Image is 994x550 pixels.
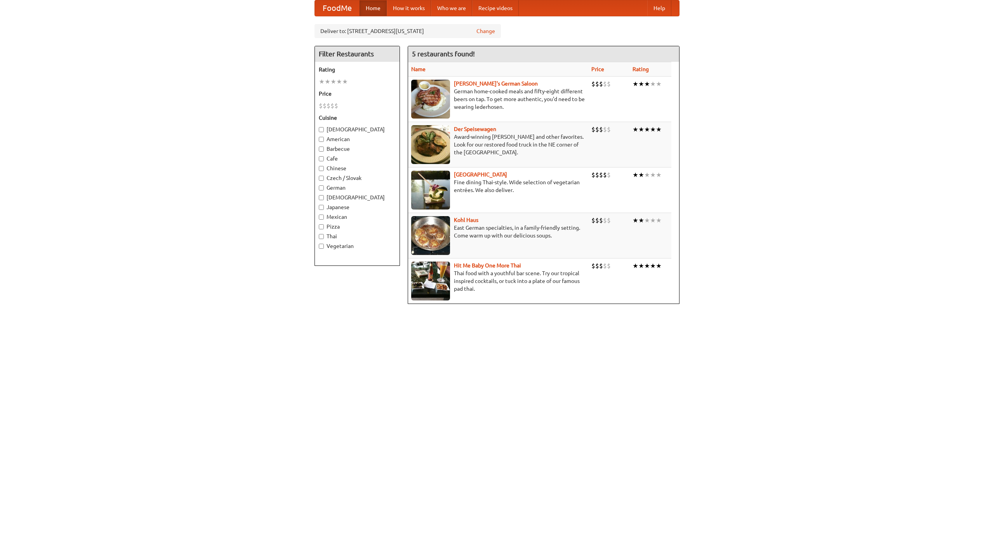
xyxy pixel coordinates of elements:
li: ★ [633,171,638,179]
li: $ [603,171,607,179]
li: $ [599,80,603,88]
label: American [319,135,396,143]
li: ★ [656,262,662,270]
img: babythai.jpg [411,262,450,300]
p: German home-cooked meals and fifty-eight different beers on tap. To get more authentic, you'd nee... [411,87,585,111]
li: $ [607,125,611,134]
li: $ [607,216,611,225]
ng-pluralize: 5 restaurants found! [412,50,475,58]
label: Cafe [319,155,396,162]
input: Mexican [319,215,324,220]
li: ★ [656,171,662,179]
li: ★ [656,125,662,134]
li: $ [599,262,603,270]
input: [DEMOGRAPHIC_DATA] [319,195,324,200]
li: ★ [644,171,650,179]
label: German [319,184,396,192]
li: $ [591,262,595,270]
li: $ [603,262,607,270]
a: Der Speisewagen [454,126,496,132]
label: Czech / Slovak [319,174,396,182]
input: Barbecue [319,147,324,152]
li: ★ [638,171,644,179]
h5: Cuisine [319,114,396,122]
label: [DEMOGRAPHIC_DATA] [319,126,396,133]
li: ★ [342,77,348,86]
li: ★ [656,80,662,88]
li: $ [599,171,603,179]
input: American [319,137,324,142]
li: $ [603,80,607,88]
li: ★ [656,216,662,225]
h5: Rating [319,66,396,73]
li: $ [595,216,599,225]
label: Japanese [319,203,396,211]
li: $ [603,125,607,134]
a: Who we are [431,0,472,16]
li: $ [323,101,327,110]
li: $ [607,80,611,88]
label: Vegetarian [319,242,396,250]
b: Hit Me Baby One More Thai [454,262,521,269]
input: Thai [319,234,324,239]
a: [PERSON_NAME]'s German Saloon [454,80,538,87]
img: speisewagen.jpg [411,125,450,164]
li: $ [595,262,599,270]
label: Thai [319,232,396,240]
label: [DEMOGRAPHIC_DATA] [319,194,396,201]
li: ★ [633,125,638,134]
li: $ [607,262,611,270]
li: ★ [644,216,650,225]
a: Home [360,0,387,16]
li: $ [595,171,599,179]
li: ★ [638,125,644,134]
label: Chinese [319,164,396,172]
li: $ [595,125,599,134]
h4: Filter Restaurants [315,46,400,62]
a: [GEOGRAPHIC_DATA] [454,171,507,178]
input: German [319,185,324,190]
li: $ [591,216,595,225]
input: Japanese [319,205,324,210]
li: $ [327,101,330,110]
li: ★ [644,80,650,88]
h5: Price [319,90,396,98]
li: $ [591,171,595,179]
li: ★ [650,216,656,225]
li: ★ [650,125,656,134]
input: [DEMOGRAPHIC_DATA] [319,127,324,132]
label: Barbecue [319,145,396,153]
a: Kohl Haus [454,217,478,223]
li: ★ [638,216,644,225]
a: How it works [387,0,431,16]
input: Pizza [319,224,324,229]
li: ★ [650,262,656,270]
li: $ [334,101,338,110]
li: ★ [336,77,342,86]
a: Change [476,27,495,35]
li: $ [599,125,603,134]
li: $ [319,101,323,110]
li: ★ [650,80,656,88]
input: Vegetarian [319,244,324,249]
li: ★ [633,216,638,225]
li: $ [330,101,334,110]
p: Award-winning [PERSON_NAME] and other favorites. Look for our restored food truck in the NE corne... [411,133,585,156]
a: Name [411,66,426,72]
li: ★ [644,125,650,134]
li: $ [603,216,607,225]
li: ★ [319,77,325,86]
li: ★ [325,77,330,86]
p: East German specialties, in a family-friendly setting. Come warm up with our delicious soups. [411,224,585,239]
li: $ [595,80,599,88]
p: Fine dining Thai-style. Wide selection of vegetarian entrées. We also deliver. [411,178,585,194]
li: ★ [633,80,638,88]
p: Thai food with a youthful bar scene. Try our tropical inspired cocktails, or tuck into a plate of... [411,269,585,293]
li: ★ [638,262,644,270]
li: $ [591,80,595,88]
li: $ [591,125,595,134]
a: Help [647,0,671,16]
